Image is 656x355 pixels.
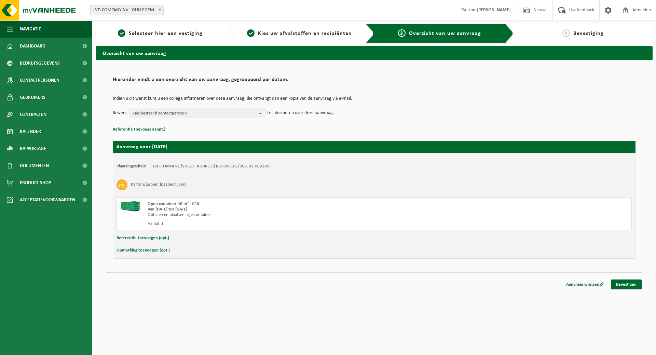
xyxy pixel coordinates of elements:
td: LVD COMPANY, [STREET_ADDRESS] (02-009106/BUS, 02-009106) [153,164,271,169]
a: Aanvraag wijzigen [561,279,609,289]
span: Kies uw afvalstoffen en recipiënten [258,31,352,36]
p: Indien u dit wenst kunt u een collega informeren over deze aanvraag, die ontvangt dan een kopie v... [113,96,635,101]
strong: Aanvraag voor [DATE] [116,144,167,150]
span: Kalender [20,123,41,140]
span: Bedrijfsgegevens [20,55,60,72]
img: HK-XC-40-GN-00.png [120,201,141,211]
a: 2Kies uw afvalstoffen en recipiënten [238,29,361,38]
h2: Hieronder vindt u een overzicht van uw aanvraag, gegroepeerd per datum. [113,77,635,86]
strong: Van [DATE] tot [DATE] [148,207,187,211]
a: 1Selecteer hier een vestiging [99,29,221,38]
span: 2 [247,29,255,37]
h2: Overzicht van uw aanvraag [96,46,653,59]
span: 4 [562,29,570,37]
a: Bevestigen [611,279,642,289]
span: LVD COMPANY NV - GULLEGEM [90,5,164,15]
button: Referentie toevoegen (opt.) [113,125,165,134]
span: Gebruikers [20,89,45,106]
div: Aantal: 1 [148,221,401,227]
div: Ophalen en plaatsen lege container [148,212,401,218]
span: Product Shop [20,174,51,191]
span: Contracten [20,106,46,123]
span: Overzicht van uw aanvraag [409,31,481,36]
strong: Plaatsingsadres: [117,164,146,168]
span: Selecteer hier een vestiging [129,31,203,36]
span: 1 [118,29,125,37]
span: Contactpersonen [20,72,59,89]
button: Referentie toevoegen (opt.) [117,234,169,243]
span: LVD COMPANY NV - GULLEGEM [91,5,163,15]
p: te informeren over deze aanvraag. [267,108,334,118]
span: Kies bestaand contactpersoon [133,108,256,119]
h3: Karton/papier, los (bedrijven) [131,179,187,190]
span: Acceptatievoorwaarden [20,191,75,208]
span: Dashboard [20,38,45,55]
span: Bevestiging [573,31,604,36]
span: Navigatie [20,21,41,38]
button: Kies bestaand contactpersoon [129,108,265,118]
button: Opmerking toevoegen (opt.) [117,246,170,255]
span: Documenten [20,157,49,174]
p: Ik wens [113,108,127,118]
span: Rapportage [20,140,46,157]
span: Open container 40 m³ - C40 [148,202,199,206]
strong: [PERSON_NAME] [477,8,511,13]
iframe: chat widget [3,340,114,355]
span: 3 [398,29,406,37]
